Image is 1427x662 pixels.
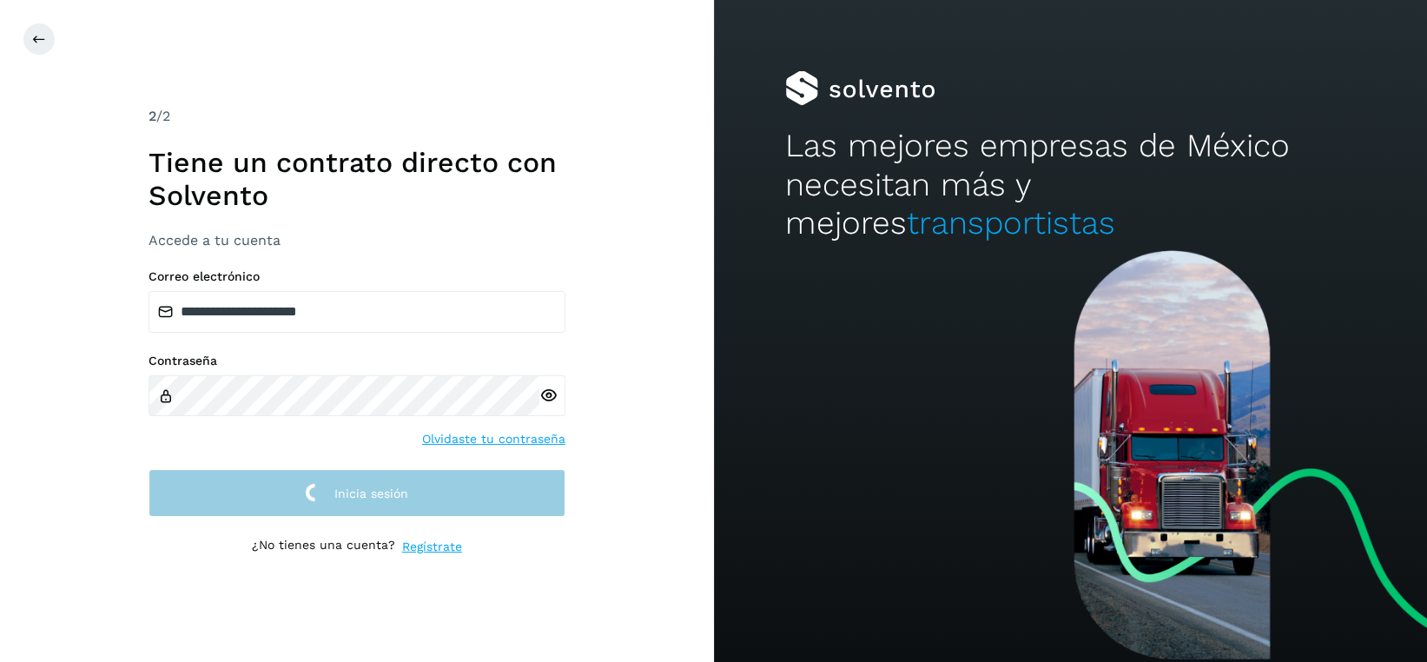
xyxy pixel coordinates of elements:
button: Inicia sesión [149,469,565,517]
span: Inicia sesión [334,487,408,500]
p: ¿No tienes una cuenta? [252,538,395,556]
span: transportistas [907,204,1115,242]
label: Contraseña [149,354,565,368]
h3: Accede a tu cuenta [149,232,565,248]
span: 2 [149,108,156,124]
h2: Las mejores empresas de México necesitan más y mejores [785,127,1356,242]
a: Regístrate [402,538,462,556]
div: /2 [149,106,565,127]
label: Correo electrónico [149,269,565,284]
a: Olvidaste tu contraseña [422,430,565,448]
h1: Tiene un contrato directo con Solvento [149,146,565,213]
